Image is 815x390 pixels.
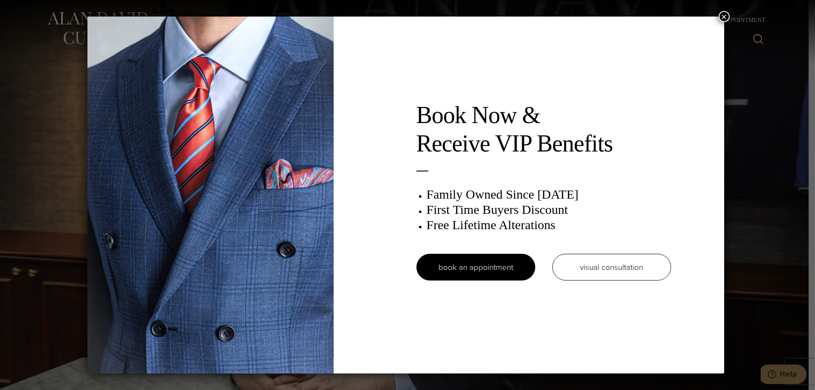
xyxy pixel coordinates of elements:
button: Close [719,11,730,22]
a: book an appointment [416,254,535,281]
span: Help [19,6,37,14]
h2: Book Now & Receive VIP Benefits [416,101,671,158]
h3: Free Lifetime Alterations [427,217,671,233]
h3: First Time Buyers Discount [427,202,671,217]
h3: Family Owned Since [DATE] [427,187,671,202]
a: visual consultation [552,254,671,281]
